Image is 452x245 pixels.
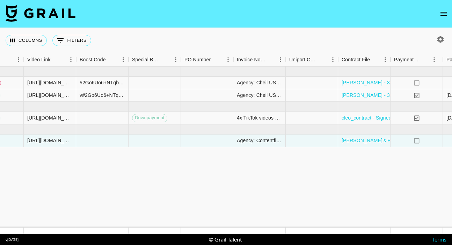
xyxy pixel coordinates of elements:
[342,137,406,144] a: [PERSON_NAME]'s FEA.pdf
[129,53,181,67] div: Special Booking Type
[6,35,47,46] button: Select columns
[233,53,286,67] div: Invoice Notes
[237,92,282,99] div: Agency: Cheil USA Inc. and its affiliates Advertiser: Microsoft Corporation Billing Address: 318 ...
[275,54,286,65] button: Menu
[391,53,443,67] div: Payment Sent
[76,53,129,67] div: Boost Code
[184,53,211,67] div: PO Number
[80,79,125,86] div: #2Go6Uo6+NTqbqiCg7hTlh0gOQiMBUXgcIaiRE+RJDpWGHGslNv3AaJhrSF8R+WU=
[429,54,439,65] button: Menu
[132,115,167,121] span: Downpayment
[318,55,328,64] button: Sort
[265,55,275,64] button: Sort
[342,114,400,121] a: cleo_contract - Signed.pdf
[437,7,451,21] button: open drawer
[27,79,72,86] div: https://www.tiktok.com/@bintasbudget/video/7517271072534777119
[106,55,116,64] button: Sort
[237,137,282,144] div: Agency: Contentflowz Client: Stan Store
[66,54,76,65] button: Menu
[237,53,265,67] div: Invoice Notes
[80,92,125,99] div: v#2Go6Uo6+NTqbqiCg7hTlh0gOQiMBUXgcIaiRE+RJDpWGHGslNv3AaJhrSF8R+WU=
[211,55,220,64] button: Sort
[51,55,60,64] button: Sort
[394,53,421,67] div: Payment Sent
[6,5,75,22] img: Grail Talent
[432,236,446,243] a: Terms
[328,54,338,65] button: Menu
[338,53,391,67] div: Contract File
[170,54,181,65] button: Menu
[209,236,242,243] div: © Grail Talent
[27,137,72,144] div: https://www.tiktok.com/@bintasbudget/video/7542631929615600927
[118,54,129,65] button: Menu
[24,53,76,67] div: Video Link
[27,92,72,99] div: https://www.tiktok.com/@bintasbudget/video/7517271072534777119
[421,55,431,64] button: Sort
[237,79,282,86] div: Agency: Cheil USA Inc. and its affiliates Advertiser: Microsoft Corporation Billing Address: 318 ...
[27,114,72,121] div: https://www.tiktok.com/@bintasbudget/video/7538133277941484830
[342,53,370,67] div: Contract File
[161,55,170,64] button: Sort
[289,53,318,67] div: Uniport Contact Email
[380,54,391,65] button: Menu
[52,35,91,46] button: Show filters
[370,55,380,64] button: Sort
[13,54,24,65] button: Menu
[132,53,161,67] div: Special Booking Type
[80,53,106,67] div: Boost Code
[286,53,338,67] div: Uniport Contact Email
[181,53,233,67] div: PO Number
[6,237,19,242] div: v [DATE]
[237,114,282,121] div: 4x TikTok videos + 3 months of paid usage. Payment to be processed ahead of posts going live.
[223,54,233,65] button: Menu
[27,53,51,67] div: Video Link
